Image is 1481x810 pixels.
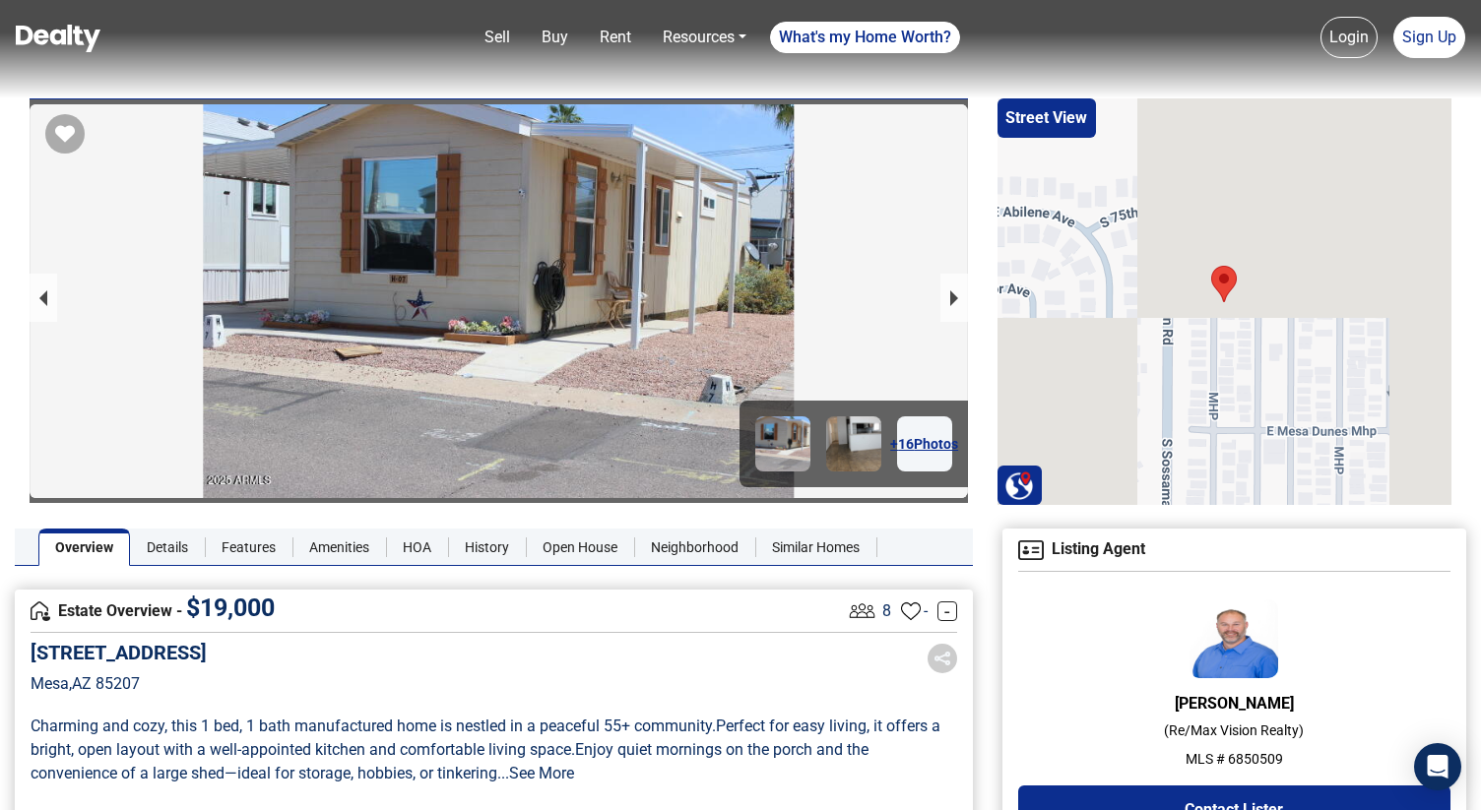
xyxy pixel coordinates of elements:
img: Image [755,416,810,471]
a: Login [1320,17,1378,58]
a: Sign Up [1393,17,1465,58]
a: History [448,529,526,566]
h4: Listing Agent [1018,540,1450,560]
a: Neighborhood [634,529,755,566]
img: Agent [1018,540,1044,560]
img: Listing View [845,593,879,628]
span: - [924,599,928,623]
button: previous slide / item [30,274,57,322]
a: Sell [477,18,518,57]
a: Overview [38,529,130,566]
a: Amenities [292,529,386,566]
div: Open Intercom Messenger [1414,743,1461,790]
a: - [937,601,957,621]
img: Agent [1190,599,1278,678]
span: Enjoy quiet mornings on the porch and the convenience of a large shed—ideal for storage, hobbies,... [31,740,872,782]
p: MLS # 6850509 [1018,749,1450,770]
a: Resources [655,18,754,57]
span: Charming and cozy, this 1 bed, 1 bath manufactured home is nestled in a peaceful 55+ community . [31,717,716,735]
span: $ 19,000 [186,593,275,622]
a: Rent [592,18,639,57]
h6: [PERSON_NAME] [1018,694,1450,713]
span: 8 [882,599,891,623]
a: +16Photos [897,416,952,471]
a: Buy [534,18,576,57]
p: ( Re/Max Vision Realty ) [1018,720,1450,741]
button: Street View [998,98,1096,138]
a: HOA [386,529,448,566]
button: next slide / item [940,274,968,322]
h5: [STREET_ADDRESS] [31,641,207,664]
h4: Estate Overview - [31,600,845,622]
p: Mesa , AZ 85207 [31,672,207,696]
img: Dealty - Buy, Sell & Rent Homes [16,25,100,52]
img: Overview [31,601,50,621]
a: What's my Home Worth? [770,22,960,53]
span: Perfect for easy living, it offers a bright, open layout with a well-appointed kitchen and comfor... [31,717,944,759]
a: Open House [526,529,634,566]
img: Search Homes at Dealty [1004,470,1034,500]
a: ...See More [497,764,574,782]
img: Favourites [901,601,921,621]
a: Features [205,529,292,566]
a: Similar Homes [755,529,876,566]
img: Image [826,416,881,471]
a: Details [130,529,205,566]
